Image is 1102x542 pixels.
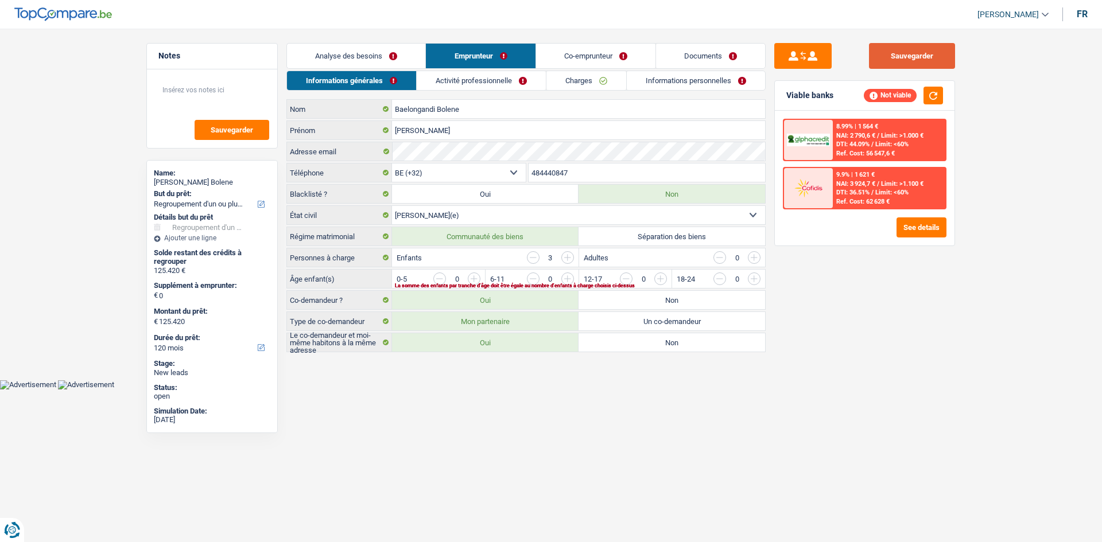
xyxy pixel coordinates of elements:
[154,213,270,222] div: Détails but du prêt
[417,71,546,90] a: Activité professionnelle
[154,415,270,424] div: [DATE]
[287,163,392,182] label: Téléphone
[287,270,392,288] label: Âge enfant(s)
[154,307,268,316] label: Montant du prêt:
[211,126,253,134] span: Sauvegarder
[656,44,765,68] a: Documents
[287,291,392,309] label: Co-demandeur ?
[787,177,829,198] img: Cofidis
[287,121,392,139] label: Prénom
[836,123,878,130] div: 8.99% | 1 564 €
[871,141,874,148] span: /
[158,51,266,61] h5: Notes
[968,5,1049,24] a: [PERSON_NAME]
[287,71,416,90] a: Informations générales
[536,44,655,68] a: Co-emprunteur
[392,312,579,330] label: Mon partenaire
[786,91,833,100] div: Viable banks
[392,333,579,352] label: Oui
[584,254,608,262] label: Adultes
[154,281,268,290] label: Supplément à emprunter:
[836,171,875,178] div: 9.9% | 1 621 €
[627,71,765,90] a: Informations personnelles
[287,312,392,330] label: Type de co-demandeur
[287,248,392,267] label: Personnes à charge
[579,185,765,203] label: Non
[426,44,535,68] a: Emprunteur
[154,234,270,242] div: Ajouter une ligne
[195,120,269,140] button: Sauvegarder
[529,163,766,182] input: 401020304
[877,180,879,188] span: /
[154,333,268,342] label: Durée du prêt:
[392,185,579,203] label: Oui
[836,180,875,188] span: NAI: 3 924,7 €
[875,189,909,196] span: Limit: <60%
[287,333,392,352] label: Le co-demandeur et moi-même habitons à la même adresse
[287,206,392,224] label: État civil
[154,266,270,275] div: 125.420 €
[836,132,875,139] span: NAI: 2 790,6 €
[836,198,890,205] div: Ref. Cost: 62 628 €
[836,150,895,157] div: Ref. Cost: 56 547,6 €
[287,100,392,118] label: Nom
[579,291,765,309] label: Non
[58,380,114,389] img: Advertisement
[579,333,765,352] label: Non
[154,178,270,187] div: [PERSON_NAME] Bolene
[579,312,765,330] label: Un co-demandeur
[154,317,158,326] span: €
[1077,9,1088,20] div: fr
[287,227,392,245] label: Régime matrimonial
[397,254,422,262] label: Enfants
[545,254,556,262] div: 3
[977,10,1039,20] span: [PERSON_NAME]
[897,217,946,237] button: See details
[397,275,407,283] label: 0-5
[154,368,270,377] div: New leads
[154,359,270,368] div: Stage:
[579,227,765,245] label: Séparation des biens
[154,392,270,401] div: open
[392,227,579,245] label: Communauté des biens
[287,44,425,68] a: Analyse des besoins
[154,383,270,392] div: Status:
[154,169,270,178] div: Name:
[836,141,870,148] span: DTI: 44.09%
[546,71,626,90] a: Charges
[154,248,270,266] div: Solde restant des crédits à regrouper
[14,7,112,21] img: TopCompare Logo
[871,189,874,196] span: /
[875,141,909,148] span: Limit: <60%
[869,43,955,69] button: Sauvegarder
[732,254,742,262] div: 0
[881,180,923,188] span: Limit: >1.100 €
[787,134,829,147] img: AlphaCredit
[287,142,392,161] label: Adresse email
[881,132,923,139] span: Limit: >1.000 €
[154,189,268,198] label: But du prêt:
[395,283,727,288] div: La somme des enfants par tranche d'âge doit être égale au nombre d'enfants à charge choisis ci-de...
[877,132,879,139] span: /
[452,275,462,283] div: 0
[392,291,579,309] label: Oui
[154,291,158,300] span: €
[154,407,270,416] div: Simulation Date:
[836,189,870,196] span: DTI: 36.51%
[864,89,917,102] div: Not viable
[287,185,392,203] label: Blacklisté ?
